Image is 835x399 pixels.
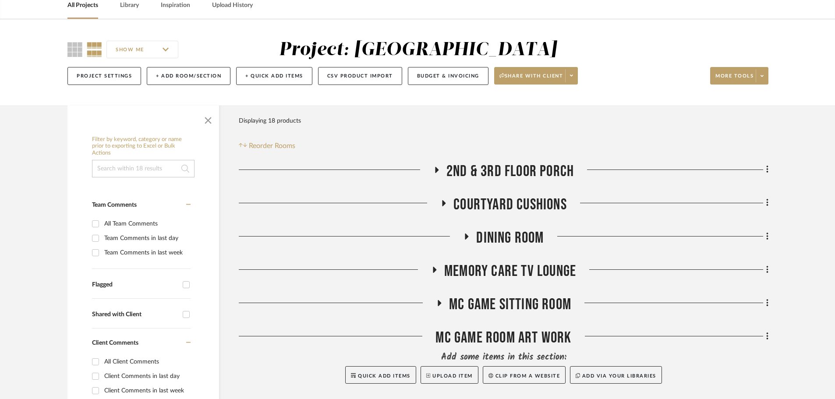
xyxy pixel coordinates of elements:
[239,141,295,151] button: Reorder Rooms
[279,41,557,59] div: Project: [GEOGRAPHIC_DATA]
[92,311,178,318] div: Shared with Client
[499,73,563,86] span: Share with client
[453,195,567,214] span: Courtyard Cushions
[421,366,478,384] button: Upload Item
[92,160,195,177] input: Search within 18 results
[318,67,402,85] button: CSV Product Import
[104,217,188,231] div: All Team Comments
[494,67,578,85] button: Share with client
[199,110,217,127] button: Close
[104,355,188,369] div: All Client Comments
[446,162,574,181] span: 2nd & 3rd Floor Porch
[92,340,138,346] span: Client Comments
[570,366,662,384] button: Add via your libraries
[104,384,188,398] div: Client Comments in last week
[104,369,188,383] div: Client Comments in last day
[92,281,178,289] div: Flagged
[408,67,488,85] button: Budget & Invoicing
[444,262,576,281] span: Memory Care TV Lounge
[92,136,195,157] h6: Filter by keyword, category or name prior to exporting to Excel or Bulk Actions
[67,67,141,85] button: Project Settings
[358,374,410,378] span: Quick Add Items
[345,366,416,384] button: Quick Add Items
[104,231,188,245] div: Team Comments in last day
[147,67,230,85] button: + Add Room/Section
[236,67,312,85] button: + Quick Add Items
[239,112,301,130] div: Displaying 18 products
[449,295,571,314] span: MC Game Sitting Room
[710,67,768,85] button: More tools
[239,351,768,364] div: Add some items in this section:
[483,366,566,384] button: Clip from a website
[249,141,295,151] span: Reorder Rooms
[92,202,137,208] span: Team Comments
[715,73,754,86] span: More tools
[104,246,188,260] div: Team Comments in last week
[476,229,544,247] span: Dining Room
